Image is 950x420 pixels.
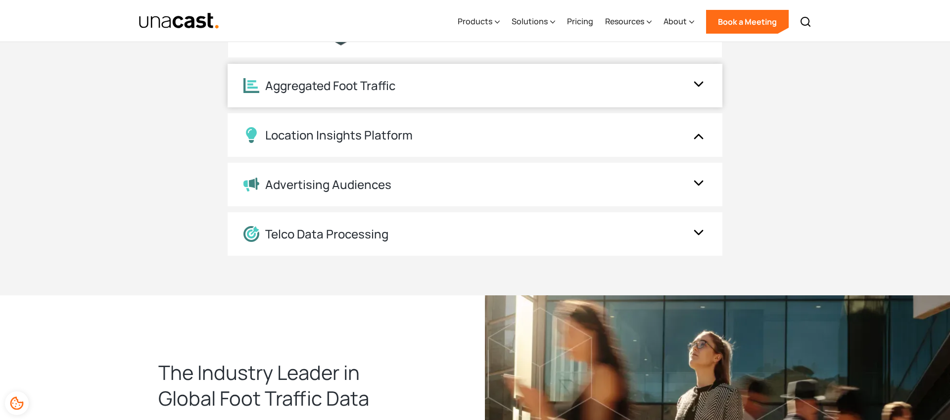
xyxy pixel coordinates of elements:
[605,1,652,42] div: Resources
[512,1,555,42] div: Solutions
[158,360,416,411] h2: The Industry Leader in Global Foot Traffic Data
[265,79,395,93] div: Aggregated Foot Traffic
[567,1,593,42] a: Pricing
[265,227,388,241] div: Telco Data Processing
[664,15,687,27] div: About
[605,15,644,27] div: Resources
[139,12,219,30] a: home
[139,12,219,30] img: Unacast text logo
[243,127,259,143] img: Location Insights Platform icon
[265,178,391,192] div: Advertising Audiences
[458,1,500,42] div: Products
[664,1,694,42] div: About
[706,10,789,34] a: Book a Meeting
[265,128,413,142] div: Location Insights Platform
[800,16,811,28] img: Search icon
[458,15,492,27] div: Products
[243,78,259,93] img: Location Analytics icon
[243,178,259,191] img: Advertising Audiences icon
[243,226,259,242] img: Location Data Processing icon
[512,15,548,27] div: Solutions
[5,391,29,415] div: Cookie Preferences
